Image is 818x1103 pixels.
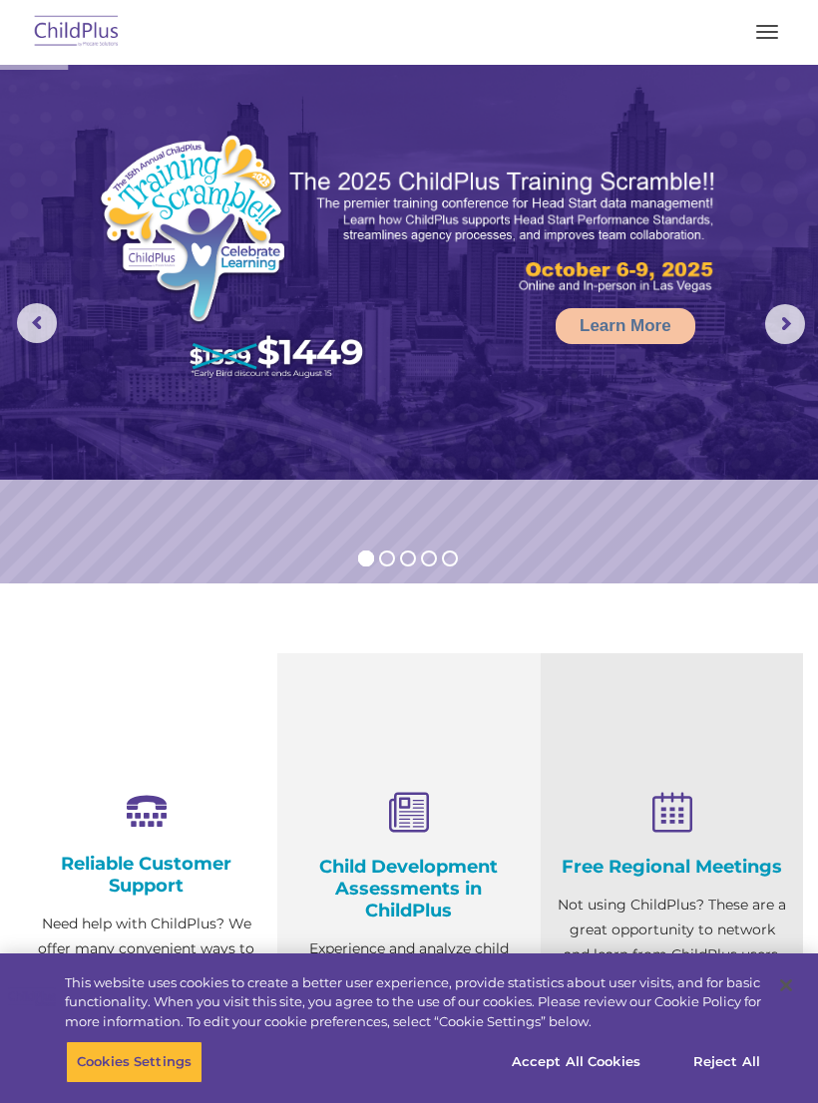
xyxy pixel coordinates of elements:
[556,856,788,878] h4: Free Regional Meetings
[664,1041,789,1083] button: Reject All
[30,9,124,56] img: ChildPlus by Procare Solutions
[501,1041,651,1083] button: Accept All Cookies
[66,1041,203,1083] button: Cookies Settings
[556,893,788,1017] p: Not using ChildPlus? These are a great opportunity to network and learn from ChildPlus users. Fin...
[764,963,808,1007] button: Close
[30,853,262,897] h4: Reliable Customer Support
[556,308,695,344] a: Learn More
[292,936,525,1086] p: Experience and analyze child assessments and Head Start data management in one system with zero c...
[30,912,262,1086] p: Need help with ChildPlus? We offer many convenient ways to contact our amazing Customer Support r...
[65,973,761,1032] div: This website uses cookies to create a better user experience, provide statistics about user visit...
[292,856,525,921] h4: Child Development Assessments in ChildPlus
